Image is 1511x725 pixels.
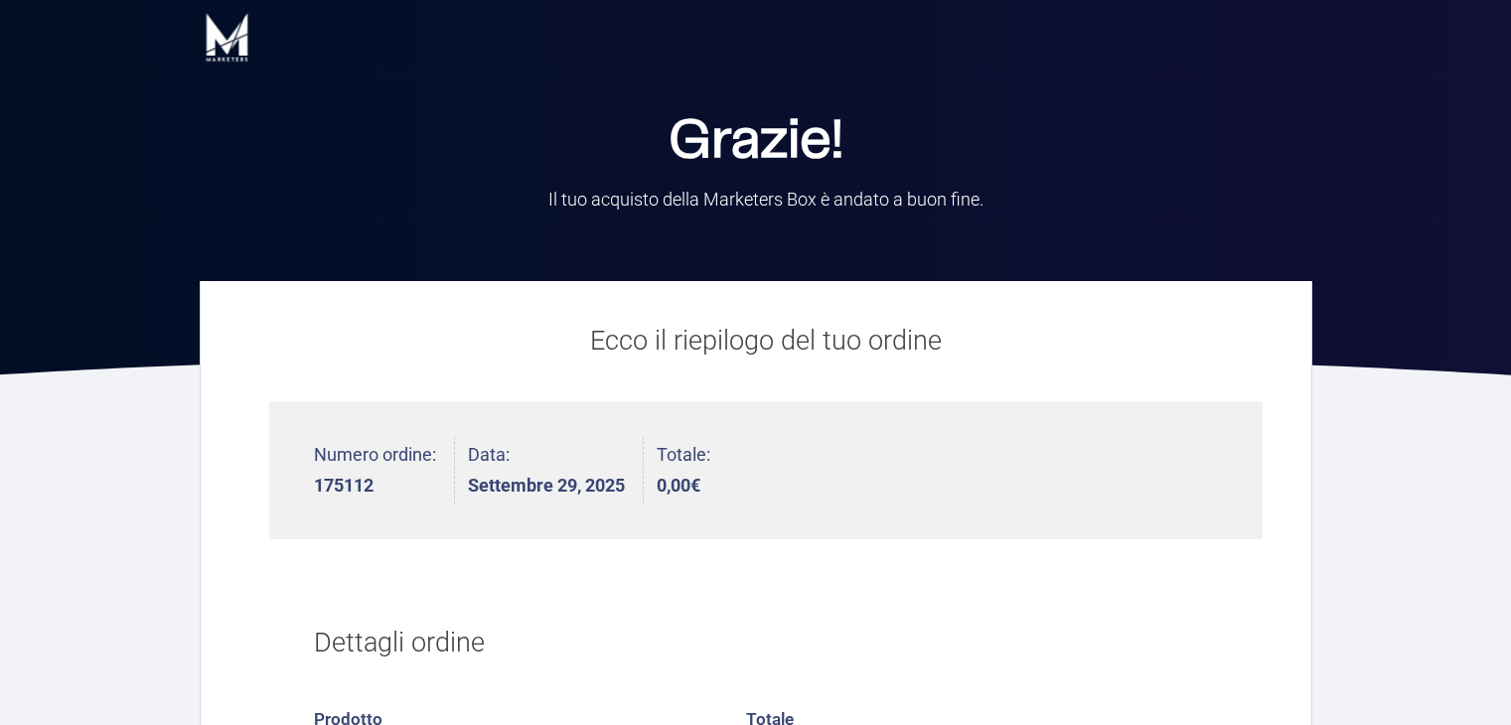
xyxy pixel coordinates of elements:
li: Numero ordine: [314,437,455,504]
li: Data: [468,437,644,504]
h2: Dettagli ordine [314,602,1218,685]
strong: Settembre 29, 2025 [468,477,625,495]
bdi: 0,00 [657,475,700,496]
p: Ecco il riepilogo del tuo ordine [269,321,1263,362]
span: € [690,475,700,496]
h2: Grazie! [398,114,1114,169]
li: Totale: [657,437,710,504]
strong: 175112 [314,477,436,495]
p: Il tuo acquisto della Marketers Box è andato a buon fine. [448,187,1084,212]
